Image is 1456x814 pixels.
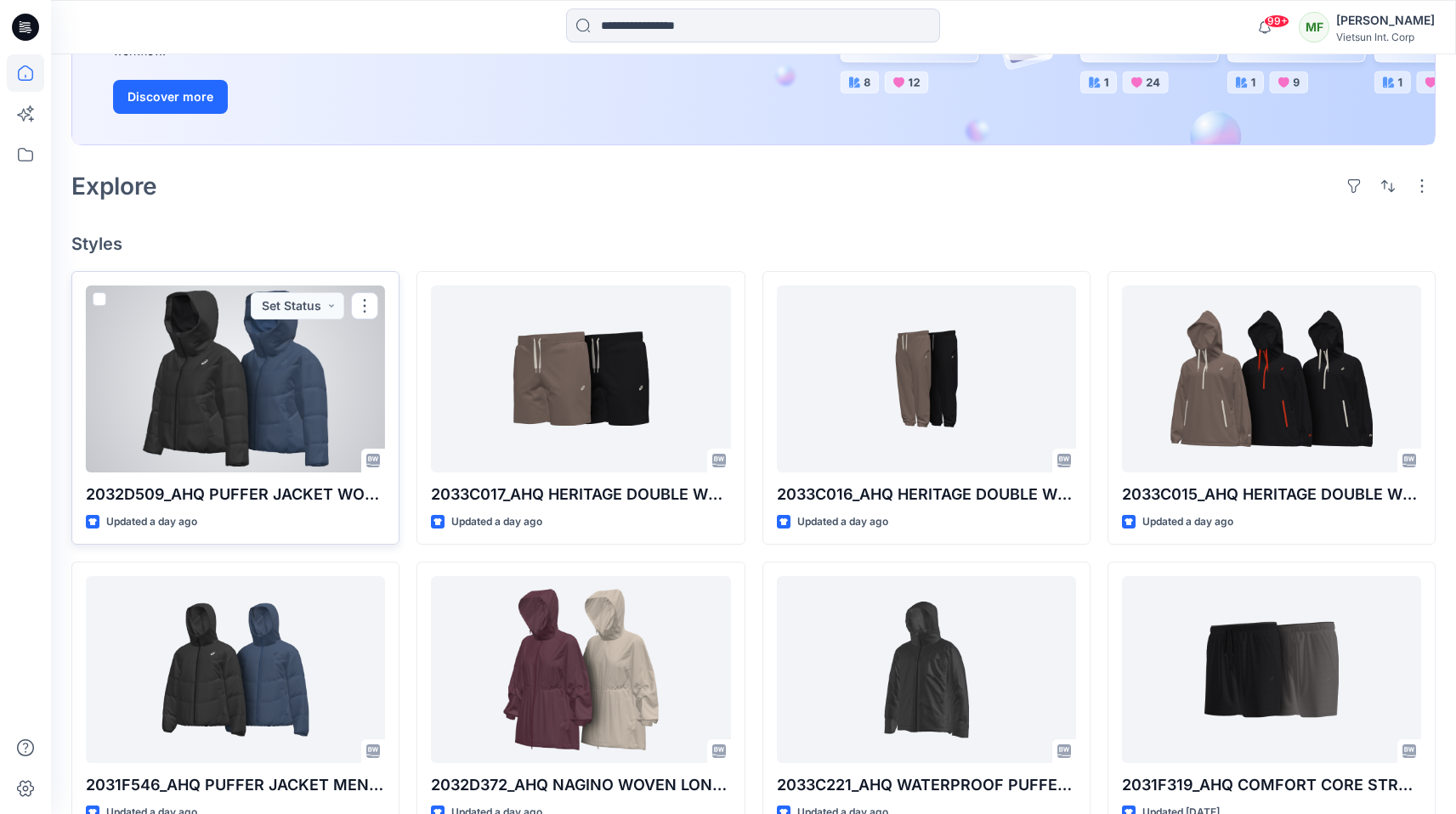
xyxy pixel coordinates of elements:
p: 2033C017_AHQ HERITAGE DOUBLE WEAVE 7IN SHORT UNISEX WESTERN_AW26 [431,483,730,506]
p: 2033C016_AHQ HERITAGE DOUBLE WEAVE PANT UNISEX WESTERN_AW26 [777,483,1076,506]
button: Discover more [113,80,228,114]
h2: Explore [71,172,157,200]
span: 99+ [1264,14,1289,28]
div: MF [1299,12,1329,42]
p: 2031F546_AHQ PUFFER JACKET MEN WESTERN _AW26 [86,773,385,797]
p: Updated a day ago [106,513,197,531]
div: [PERSON_NAME] [1336,10,1435,31]
a: 2033C221_AHQ WATERPROOF PUFFER JACEKT UNISEX WESTERN_AW26 [777,576,1076,763]
div: Vietsun Int. Corp [1336,31,1435,43]
p: 2031F319_AHQ COMFORT CORE STRETCH WOVEN 7IN SHORT MEN WESTERN_SMS_AW26 [1122,773,1421,797]
a: 2033C017_AHQ HERITAGE DOUBLE WEAVE 7IN SHORT UNISEX WESTERN_AW26 [431,285,730,472]
p: 2033C221_AHQ WATERPROOF PUFFER JACEKT UNISEX WESTERN_AW26 [777,773,1076,797]
a: Discover more [113,80,496,114]
p: 2033C015_AHQ HERITAGE DOUBLE WEAVE RELAXED ANORAK UNISEX WESTERN _AW26 [1122,483,1421,506]
a: 2032D372_AHQ NAGINO WOVEN LONG JACKET WOMEN WESTERN_AW26 [431,576,730,763]
a: 2033C015_AHQ HERITAGE DOUBLE WEAVE RELAXED ANORAK UNISEX WESTERN _AW26 [1122,285,1421,472]
p: 2032D372_AHQ NAGINO WOVEN LONG JACKET WOMEN WESTERN_AW26 [431,773,730,797]
p: Updated a day ago [1142,513,1233,531]
a: 2031F319_AHQ COMFORT CORE STRETCH WOVEN 7IN SHORT MEN WESTERN_SMS_AW26 [1122,576,1421,763]
a: 2031F546_AHQ PUFFER JACKET MEN WESTERN _AW26 [86,576,385,763]
p: Updated a day ago [797,513,888,531]
p: Updated a day ago [451,513,542,531]
a: 2032D509_AHQ PUFFER JACKET WOMEN WESTERN_AW26 [86,285,385,472]
a: 2033C016_AHQ HERITAGE DOUBLE WEAVE PANT UNISEX WESTERN_AW26 [777,285,1076,472]
h4: Styles [71,234,1436,254]
p: 2032D509_AHQ PUFFER JACKET WOMEN WESTERN_AW26 [86,483,385,506]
